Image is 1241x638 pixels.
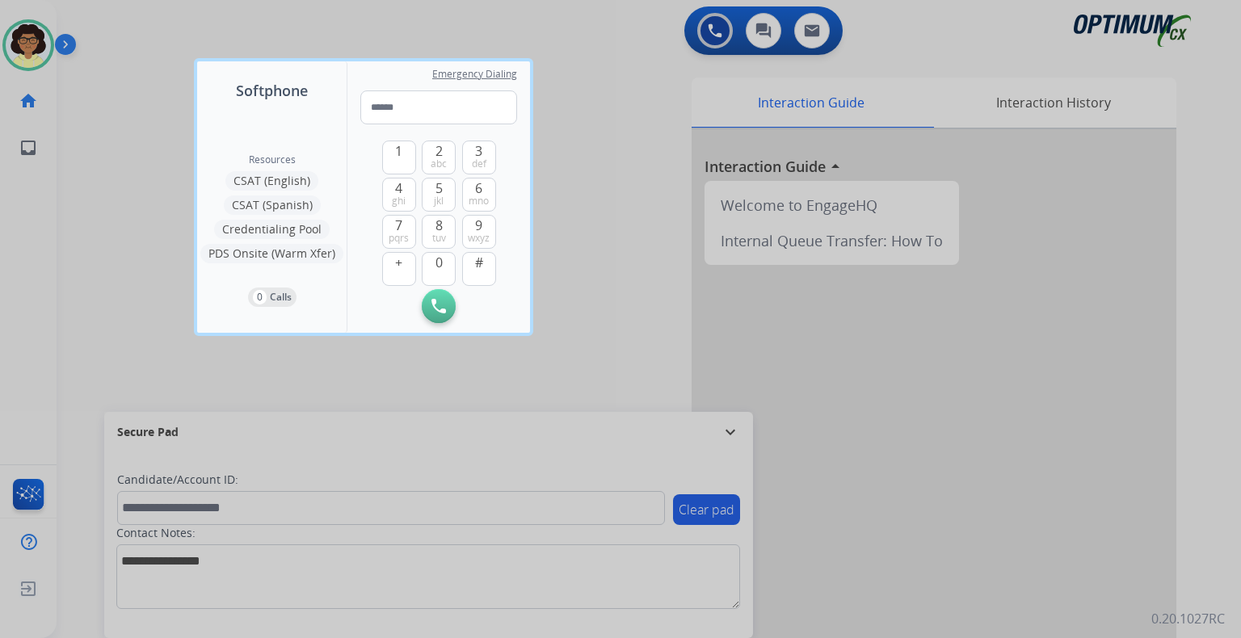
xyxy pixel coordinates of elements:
span: abc [431,157,447,170]
span: pqrs [389,232,409,245]
span: mno [469,195,489,208]
button: 8tuv [422,215,456,249]
button: 6mno [462,178,496,212]
p: Calls [270,290,292,304]
span: def [472,157,486,170]
button: + [382,252,416,286]
span: 6 [475,178,482,198]
span: 2 [435,141,443,161]
span: + [395,253,402,272]
button: Credentialing Pool [214,220,330,239]
button: 5jkl [422,178,456,212]
span: # [475,253,483,272]
button: 0Calls [248,288,297,307]
span: Softphone [236,79,308,102]
span: 3 [475,141,482,161]
span: 4 [395,178,402,198]
button: # [462,252,496,286]
button: CSAT (Spanish) [224,195,321,215]
span: wxyz [468,232,490,245]
span: 7 [395,216,402,235]
span: Emergency Dialing [432,68,517,81]
span: tuv [432,232,446,245]
button: CSAT (English) [225,171,318,191]
span: ghi [392,195,406,208]
span: 8 [435,216,443,235]
button: 2abc [422,141,456,174]
p: 0 [253,290,267,304]
span: 1 [395,141,402,161]
button: 3def [462,141,496,174]
button: 7pqrs [382,215,416,249]
button: 4ghi [382,178,416,212]
span: 9 [475,216,482,235]
span: Resources [249,153,296,166]
img: call-button [431,299,446,313]
button: 9wxyz [462,215,496,249]
span: 5 [435,178,443,198]
p: 0.20.1027RC [1151,609,1225,628]
button: 0 [422,252,456,286]
button: 1 [382,141,416,174]
button: PDS Onsite (Warm Xfer) [200,244,343,263]
span: jkl [434,195,444,208]
span: 0 [435,253,443,272]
